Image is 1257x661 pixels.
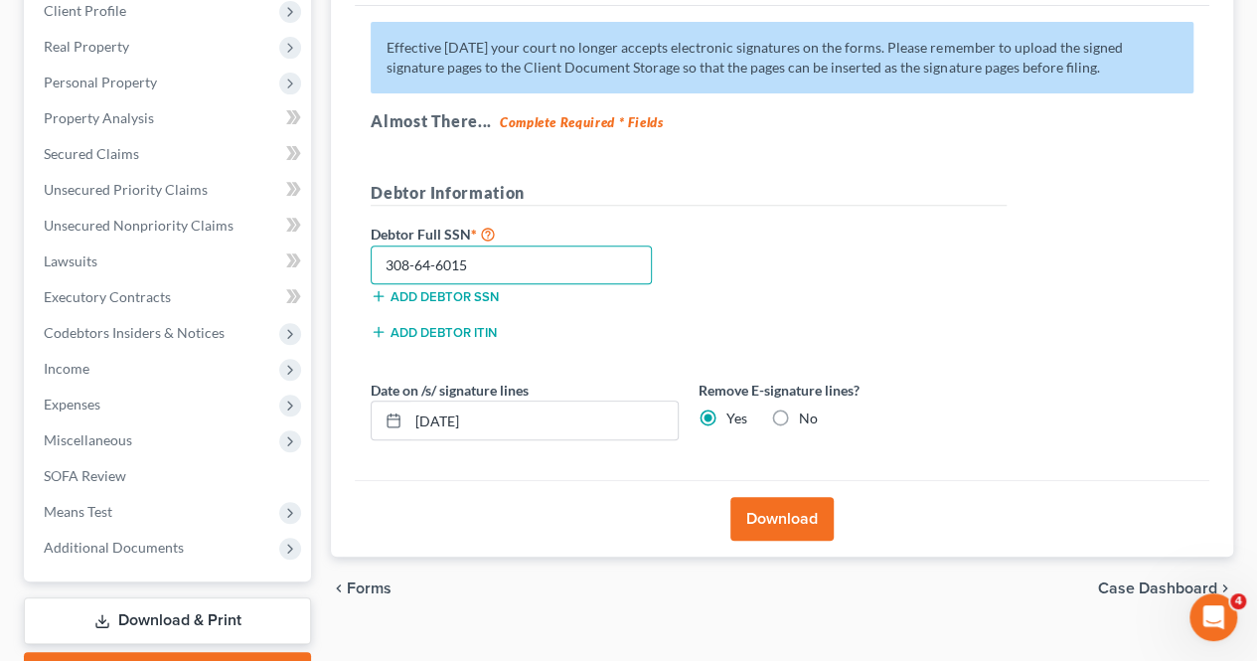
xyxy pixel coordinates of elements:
span: Personal Property [44,74,157,90]
span: Secured Claims [44,145,139,162]
a: Lawsuits [28,244,311,279]
span: Forms [347,580,392,596]
span: Income [44,360,89,377]
button: Download [730,497,834,541]
label: Remove E-signature lines? [699,380,1007,401]
span: Client Profile [44,2,126,19]
span: SOFA Review [44,467,126,484]
span: Property Analysis [44,109,154,126]
span: Unsecured Priority Claims [44,181,208,198]
span: Additional Documents [44,539,184,556]
button: Add debtor ITIN [371,324,497,340]
a: Unsecured Priority Claims [28,172,311,208]
input: XXX-XX-XXXX [371,246,652,285]
a: Executory Contracts [28,279,311,315]
a: Case Dashboard chevron_right [1098,580,1233,596]
button: Add debtor SSN [371,288,499,304]
label: Debtor Full SSN [361,222,689,246]
h5: Almost There... [371,109,1193,133]
span: Unsecured Nonpriority Claims [44,217,234,234]
i: chevron_right [1217,580,1233,596]
p: Effective [DATE] your court no longer accepts electronic signatures on the forms. Please remember... [371,22,1193,93]
strong: Complete Required * Fields [500,114,664,130]
a: Property Analysis [28,100,311,136]
button: chevron_left Forms [331,580,418,596]
span: Lawsuits [44,252,97,269]
span: Means Test [44,503,112,520]
label: No [799,409,818,428]
span: Case Dashboard [1098,580,1217,596]
span: Real Property [44,38,129,55]
a: Secured Claims [28,136,311,172]
a: Unsecured Nonpriority Claims [28,208,311,244]
span: Codebtors Insiders & Notices [44,324,225,341]
h5: Debtor Information [371,181,1007,206]
label: Yes [726,409,747,428]
span: Expenses [44,396,100,413]
input: MM/DD/YYYY [408,402,678,439]
a: SOFA Review [28,458,311,494]
span: Executory Contracts [44,288,171,305]
span: Miscellaneous [44,431,132,448]
i: chevron_left [331,580,347,596]
span: 4 [1230,593,1246,609]
a: Download & Print [24,597,311,644]
label: Date on /s/ signature lines [371,380,529,401]
iframe: Intercom live chat [1189,593,1237,641]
